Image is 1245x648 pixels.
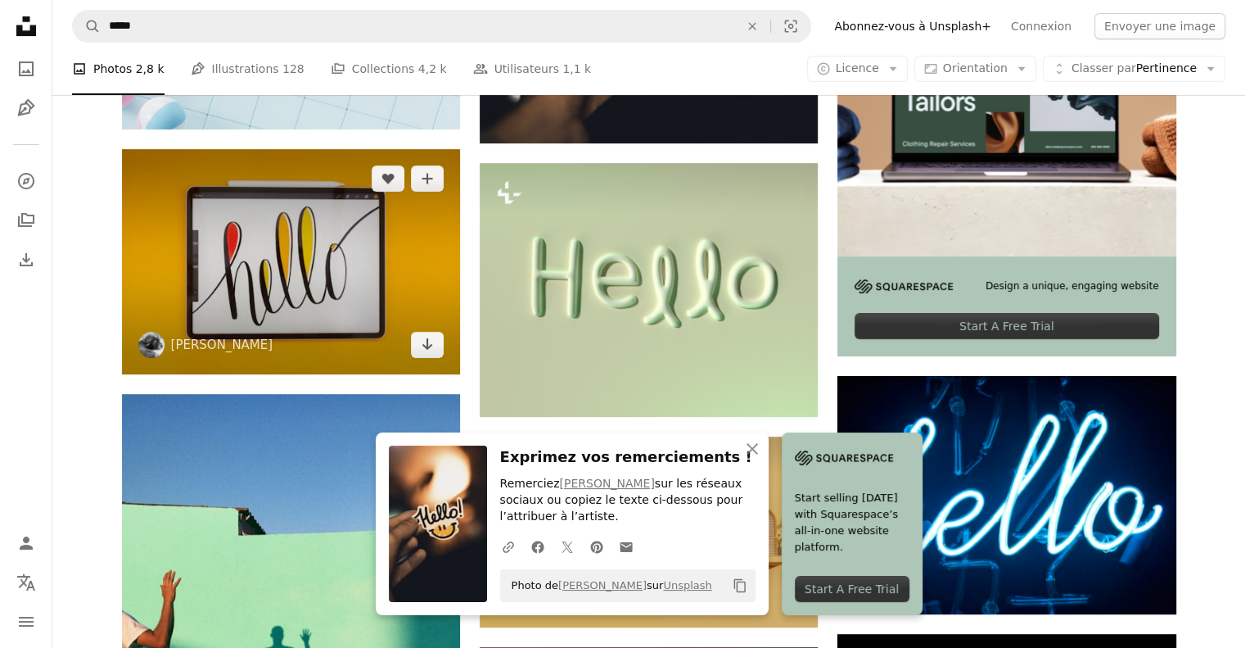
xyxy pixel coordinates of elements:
button: Orientation [914,56,1036,82]
span: Licence [836,61,879,75]
form: Rechercher des visuels sur tout le site [72,10,811,43]
button: Licence [807,56,908,82]
a: [PERSON_NAME] [171,337,273,353]
span: Orientation [943,61,1008,75]
a: Hello Neon light signage [837,487,1175,502]
button: Langue [10,566,43,599]
img: Hello Neon light signage [837,376,1175,614]
p: Remerciez sur les réseaux sociaux ou copiez le texte ci-dessous pour l’attribuer à l’artiste. [500,476,756,525]
a: Unsplash [663,579,711,591]
img: une tablette avec le mot bonjour écrit dessus [122,149,460,374]
div: Start A Free Trial [795,576,909,602]
a: Illustrations 128 [191,43,304,95]
a: une tablette avec le mot bonjour écrit dessus [122,254,460,269]
a: Partager par mail [611,530,641,563]
a: personne ondulant l’ombre réfléchissante sur la peinture murale sarcelle [122,613,460,628]
a: Télécharger [411,332,444,358]
a: Collections [10,204,43,237]
a: Explorer [10,165,43,197]
button: Effacer [734,11,770,42]
span: Start selling [DATE] with Squarespace’s all-in-one website platform. [795,490,909,555]
span: Photo de sur [503,573,712,599]
button: Copier dans le presse-papier [726,572,754,600]
span: 4,2 k [418,60,447,78]
a: [PERSON_NAME] [558,579,647,591]
a: Connexion / S’inscrire [10,527,43,560]
span: Pertinence [1071,61,1197,77]
a: Historique de téléchargement [10,243,43,276]
button: Classer parPertinence [1043,56,1225,82]
img: file-1705255347840-230a6ab5bca9image [795,446,893,470]
button: Envoyer une image [1094,13,1225,39]
a: Connexion [1001,13,1081,39]
button: Menu [10,605,43,638]
button: J’aime [372,165,404,192]
a: Partagez-lePinterest [582,530,611,563]
a: Illustrations [10,92,43,125]
h3: Exprimez vos remerciements ! [500,446,756,469]
a: Accueil — Unsplash [10,10,43,46]
a: Collections 4,2 k [331,43,447,95]
div: Start A Free Trial [855,313,1158,339]
span: Classer par [1071,61,1136,75]
span: Design a unique, engaging website [986,279,1159,293]
a: [PERSON_NAME] [559,477,654,490]
button: Ajouter à la collection [411,165,444,192]
button: Recherche de visuels [771,11,810,42]
a: Partagez-leFacebook [523,530,553,563]
img: Accéder au profil de Natalie Kinnear [138,332,165,358]
a: Le mot bonjour orthographié avec un fond vert [480,283,818,297]
a: Start selling [DATE] with Squarespace’s all-in-one website platform.Start A Free Trial [782,433,922,615]
span: 1,1 k [562,60,591,78]
a: Photos [10,52,43,85]
button: Rechercher sur Unsplash [73,11,101,42]
span: 128 [282,60,304,78]
a: Utilisateurs 1,1 k [473,43,592,95]
img: file-1705255347840-230a6ab5bca9image [855,279,953,293]
img: Le mot bonjour orthographié avec un fond vert [480,163,818,417]
a: Abonnez-vous à Unsplash+ [824,13,1001,39]
a: Partagez-leTwitter [553,530,582,563]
